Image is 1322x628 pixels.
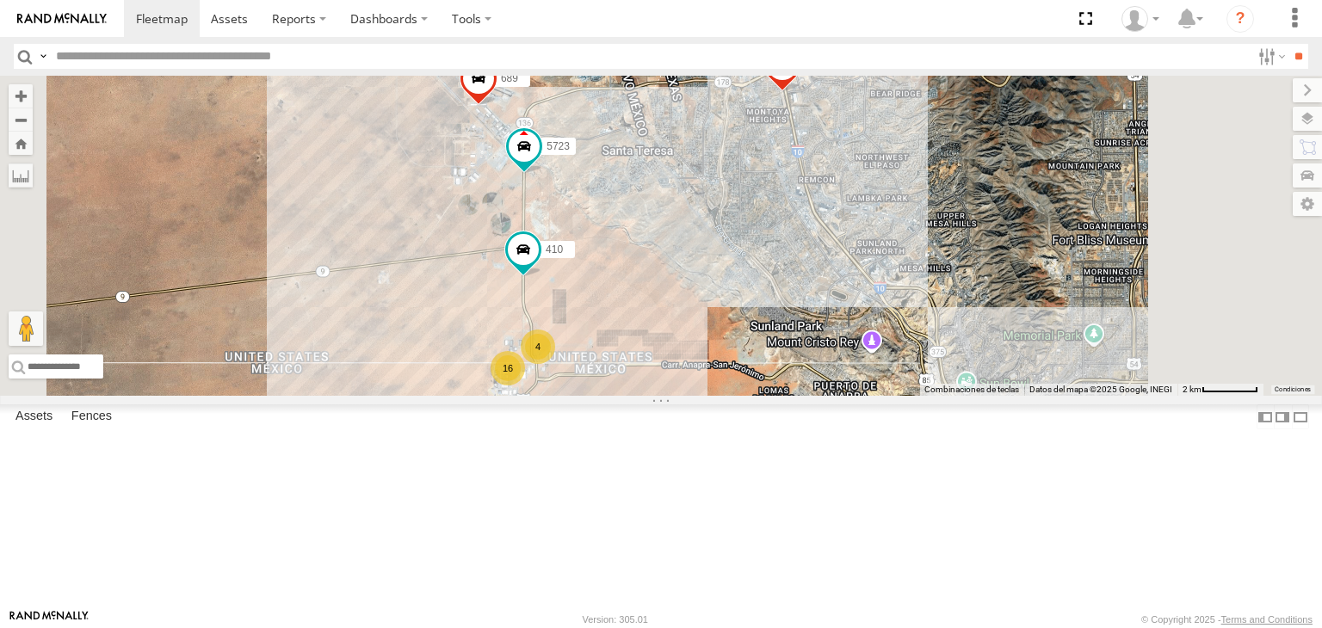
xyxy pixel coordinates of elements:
label: Search Query [36,44,50,69]
span: 5723 [547,141,570,153]
a: Terms and Conditions [1221,614,1313,625]
div: Version: 305.01 [583,614,648,625]
label: Assets [7,405,61,429]
button: Escala del mapa: 2 km por 62 píxeles [1177,384,1263,396]
span: Datos del mapa ©2025 Google, INEGI [1029,385,1172,394]
button: Combinaciones de teclas [924,384,1019,396]
label: Hide Summary Table [1292,404,1309,429]
button: Zoom Home [9,132,33,155]
label: Map Settings [1293,192,1322,216]
div: 16 [491,351,525,385]
a: Visit our Website [9,611,89,628]
a: Condiciones [1275,386,1311,393]
button: Zoom out [9,108,33,132]
div: foxconn f [1115,6,1165,32]
div: © Copyright 2025 - [1141,614,1313,625]
button: Arrastra el hombrecito naranja al mapa para abrir Street View [9,311,43,346]
div: 4 [521,329,555,364]
span: 2 km [1183,385,1202,394]
label: Dock Summary Table to the Right [1274,404,1291,429]
label: Fences [63,405,120,429]
button: Zoom in [9,84,33,108]
label: Search Filter Options [1251,44,1288,69]
label: Dock Summary Table to the Left [1257,404,1274,429]
img: rand-logo.svg [17,13,107,25]
i: ? [1226,5,1254,33]
span: 410 [546,243,563,256]
label: Measure [9,163,33,188]
span: 689 [501,72,518,84]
